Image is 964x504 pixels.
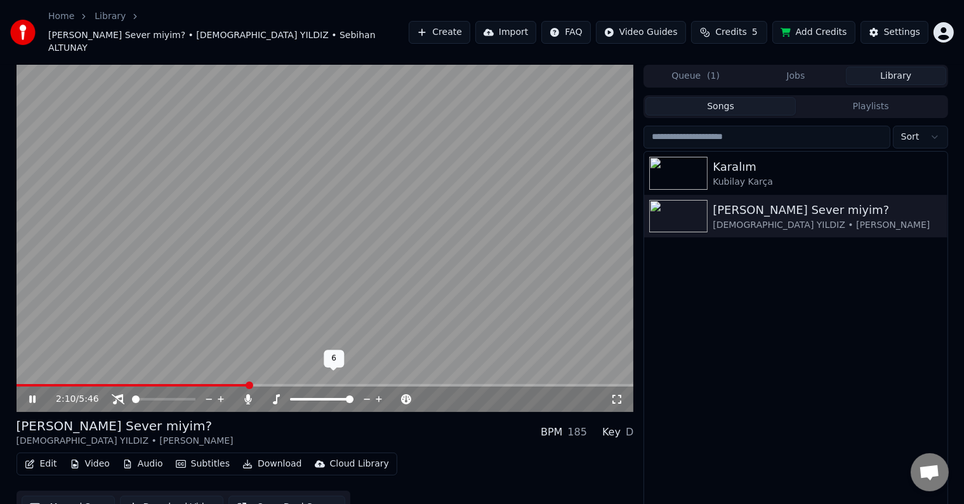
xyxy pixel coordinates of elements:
[65,455,115,473] button: Video
[171,455,235,473] button: Subtitles
[237,455,307,473] button: Download
[901,131,920,143] span: Sort
[324,350,344,368] div: 6
[567,425,587,440] div: 185
[10,20,36,45] img: youka
[715,26,746,39] span: Credits
[48,10,409,55] nav: breadcrumb
[17,417,234,435] div: [PERSON_NAME] Sever miyim?
[602,425,621,440] div: Key
[713,158,942,176] div: Karalım
[95,10,126,23] a: Library
[796,97,946,116] button: Playlists
[56,393,76,406] span: 2:10
[707,70,720,83] span: ( 1 )
[17,435,234,448] div: [DEMOGRAPHIC_DATA] YILDIZ • [PERSON_NAME]
[713,176,942,189] div: Kubilay Karça
[48,10,74,23] a: Home
[846,67,946,85] button: Library
[475,21,536,44] button: Import
[746,67,846,85] button: Jobs
[752,26,758,39] span: 5
[20,455,62,473] button: Edit
[911,453,949,491] a: Açık sohbet
[772,21,855,44] button: Add Credits
[541,425,562,440] div: BPM
[48,29,409,55] span: [PERSON_NAME] Sever miyim? • [DEMOGRAPHIC_DATA] YILDIZ • Sebihan ALTUNAY
[541,21,590,44] button: FAQ
[884,26,920,39] div: Settings
[626,425,633,440] div: D
[409,21,470,44] button: Create
[691,21,767,44] button: Credits5
[713,201,942,219] div: [PERSON_NAME] Sever miyim?
[56,393,86,406] div: /
[79,393,98,406] span: 5:46
[713,219,942,232] div: [DEMOGRAPHIC_DATA] YILDIZ • [PERSON_NAME]
[330,458,389,470] div: Cloud Library
[861,21,928,44] button: Settings
[645,67,746,85] button: Queue
[596,21,686,44] button: Video Guides
[117,455,168,473] button: Audio
[645,97,796,116] button: Songs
